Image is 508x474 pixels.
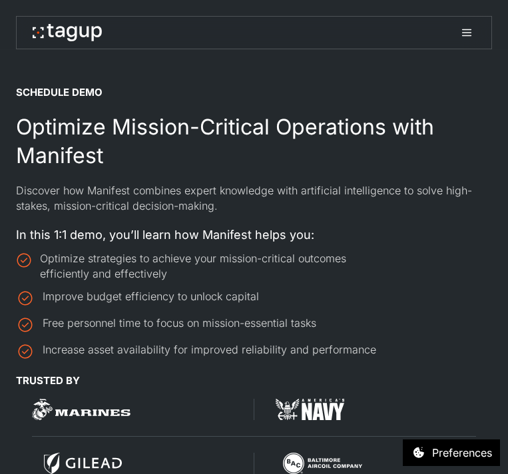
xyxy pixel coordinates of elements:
[43,316,316,330] div: Free personnel time to focus on mission-essential tasks
[16,226,314,243] p: In this 1:1 demo, you’ll learn how Manifest helps you:
[16,86,103,100] div: SCHEDULE demo
[16,183,492,213] p: Discover how Manifest combines expert knowledge with artificial intelligence to solve high-stakes...
[43,342,376,357] div: Increase asset availability for improved reliability and performance
[43,289,259,304] div: Improve budget efficiency to unlock capital
[16,374,80,388] div: TRUSTED BY
[432,445,492,461] div: Preferences
[40,251,383,281] div: Optimize strategies to achieve your mission-critical outcomes efficiently and effectively
[16,113,492,170] h2: Optimize Mission-Critical Operations with Manifest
